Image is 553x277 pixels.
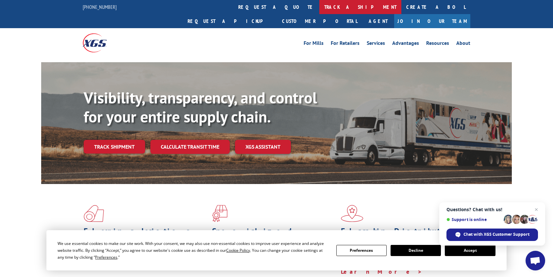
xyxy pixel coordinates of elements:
a: Agent [362,14,394,28]
a: Learn More > [341,268,422,275]
a: XGS ASSISTANT [235,140,291,154]
div: We use essential cookies to make our site work. With your consent, we may also use non-essential ... [58,240,328,261]
h1: Flagship Distribution Model [341,227,464,246]
span: Support is online [446,217,501,222]
img: xgs-icon-flagship-distribution-model-red [341,205,363,222]
a: For Retailers [331,41,360,48]
a: For Mills [304,41,324,48]
a: Request a pickup [183,14,277,28]
div: Open chat [526,251,545,270]
button: Accept [445,245,495,256]
h1: Flooring Logistics Solutions [84,227,207,246]
h1: Specialized Freight Experts [212,227,336,246]
a: Customer Portal [277,14,362,28]
a: Track shipment [84,140,145,154]
img: xgs-icon-total-supply-chain-intelligence-red [84,205,104,222]
a: Calculate transit time [150,140,230,154]
a: [PHONE_NUMBER] [83,4,117,10]
div: Cookie Consent Prompt [46,230,507,270]
button: Decline [391,245,441,256]
a: Services [367,41,385,48]
b: Visibility, transparency, and control for your entire supply chain. [84,87,317,127]
a: Join Our Team [394,14,470,28]
span: Preferences [95,254,117,260]
span: Cookie Policy [226,248,250,253]
a: About [456,41,470,48]
span: Chat with XGS Customer Support [463,231,529,237]
span: Close chat [532,206,540,213]
div: Chat with XGS Customer Support [446,229,538,241]
span: Questions? Chat with us! [446,207,538,212]
img: xgs-icon-focused-on-flooring-red [212,205,227,222]
a: Advantages [392,41,419,48]
a: Resources [426,41,449,48]
button: Preferences [336,245,387,256]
